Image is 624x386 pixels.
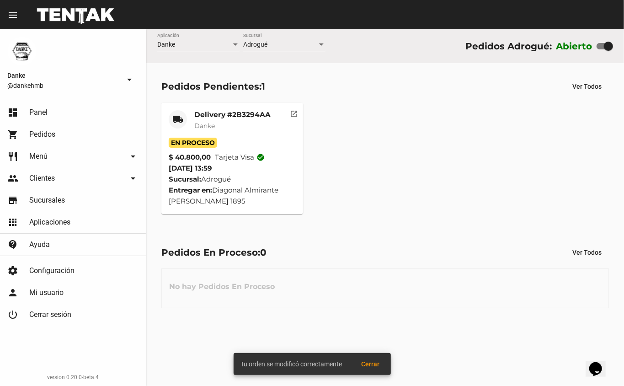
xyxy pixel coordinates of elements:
div: Pedidos Adrogué: [465,39,552,54]
strong: $ 40.800,00 [169,152,211,163]
span: Adrogué [243,41,267,48]
mat-icon: settings [7,265,18,276]
span: 1 [261,81,265,92]
span: Ayuda [29,240,50,249]
span: Cerrar [362,360,380,368]
button: Cerrar [354,356,387,372]
div: Diagonal Almirante [PERSON_NAME] 1895 [169,185,296,207]
mat-card-title: Delivery #2B3294AA [194,110,271,119]
strong: Entregar en: [169,186,212,194]
div: Adrogué [169,174,296,185]
span: @dankehmb [7,81,120,90]
iframe: chat widget [586,349,615,377]
mat-icon: contact_support [7,239,18,250]
label: Abierto [556,39,592,54]
img: 1d4517d0-56da-456b-81f5-6111ccf01445.png [7,37,37,66]
mat-icon: local_shipping [172,114,183,125]
span: Configuración [29,266,75,275]
mat-icon: store [7,195,18,206]
div: Pedidos En Proceso: [161,245,267,260]
mat-icon: menu [7,10,18,21]
div: Pedidos Pendientes: [161,79,265,94]
mat-icon: open_in_new [290,108,298,117]
span: Tu orden se modificó correctamente [241,359,342,369]
button: Ver Todos [565,78,609,95]
mat-icon: person [7,287,18,298]
span: [DATE] 13:59 [169,164,212,172]
mat-icon: power_settings_new [7,309,18,320]
span: Danke [157,41,175,48]
mat-icon: shopping_cart [7,129,18,140]
span: 0 [260,247,267,258]
mat-icon: restaurant [7,151,18,162]
span: Panel [29,108,48,117]
div: version 0.20.0-beta.4 [7,373,139,382]
span: Clientes [29,174,55,183]
span: Ver Todos [572,83,602,90]
span: Ver Todos [572,249,602,256]
mat-icon: people [7,173,18,184]
span: Cerrar sesión [29,310,71,319]
span: En Proceso [169,138,217,148]
strong: Sucursal: [169,175,201,183]
h3: No hay Pedidos En Proceso [162,273,282,300]
mat-icon: arrow_drop_down [124,74,135,85]
button: Ver Todos [565,244,609,261]
span: Aplicaciones [29,218,70,227]
span: Danke [194,122,215,130]
mat-icon: apps [7,217,18,228]
mat-icon: dashboard [7,107,18,118]
span: Pedidos [29,130,55,139]
mat-icon: arrow_drop_down [128,151,139,162]
span: Mi usuario [29,288,64,297]
span: Tarjeta visa [215,152,265,163]
span: Menú [29,152,48,161]
span: Danke [7,70,120,81]
span: Sucursales [29,196,65,205]
mat-icon: arrow_drop_down [128,173,139,184]
mat-icon: check_circle [256,153,265,161]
